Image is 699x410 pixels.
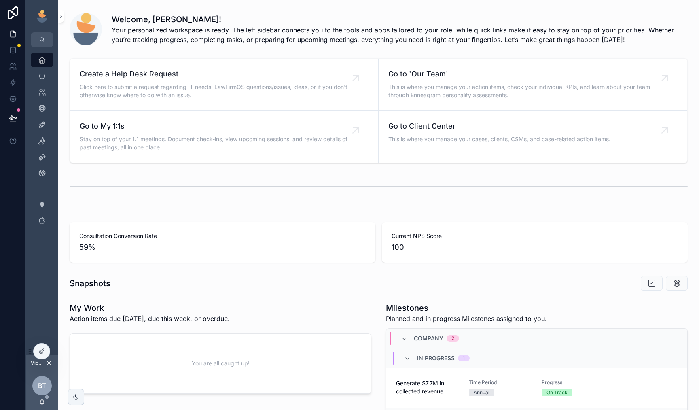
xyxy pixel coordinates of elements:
span: Create a Help Desk Request [80,68,356,80]
span: Time Period [469,379,532,386]
span: Company [414,334,443,342]
span: Go to Client Center [388,121,610,132]
span: 100 [392,242,678,253]
span: Viewing as [PERSON_NAME] [31,360,44,366]
div: On Track [546,389,568,396]
h1: Snapshots [70,278,110,289]
span: Consultation Conversion Rate [79,232,366,240]
span: Click here to submit a request regarding IT needs, LawFirmOS questions/issues, ideas, or if you d... [80,83,356,99]
a: Create a Help Desk RequestClick here to submit a request regarding IT needs, LawFirmOS questions/... [70,59,379,111]
h1: Welcome, [PERSON_NAME]! [112,14,688,25]
span: You are all caught up! [192,359,250,368]
h1: Milestones [386,302,547,314]
span: Go to 'Our Team' [388,68,665,80]
a: Go to Client CenterThis is where you manage your cases, clients, CSMs, and case-related action it... [379,111,687,163]
span: In Progress [417,354,455,362]
span: This is where you manage your action items, check your individual KPIs, and learn about your team... [388,83,665,99]
span: Progress [542,379,605,386]
div: scrollable content [26,47,58,238]
span: Current NPS Score [392,232,678,240]
a: Generate $7.7M in collected revenueTime PeriodAnnualProgressOn Track [386,368,687,408]
span: Generate $7.7M in collected revenue [396,379,459,395]
div: Annual [474,389,489,396]
div: 2 [451,335,454,342]
p: Action items due [DATE], due this week, or overdue. [70,314,230,323]
a: Go to My 1:1sStay on top of your 1:1 meetings. Document check-ins, view upcoming sessions, and re... [70,111,379,163]
img: App logo [36,10,49,23]
span: Go to My 1:1s [80,121,356,132]
span: This is where you manage your cases, clients, CSMs, and case-related action items. [388,135,610,143]
div: 1 [463,355,465,361]
span: Planned and in progress Milestones assigned to you. [386,314,547,323]
a: Go to 'Our Team'This is where you manage your action items, check your individual KPIs, and learn... [379,59,687,111]
span: Your personalized workspace is ready. The left sidebar connects you to the tools and apps tailore... [112,25,688,45]
span: BT [38,381,46,391]
h1: My Work [70,302,230,314]
span: 59% [79,242,366,253]
span: Stay on top of your 1:1 meetings. Document check-ins, view upcoming sessions, and review details ... [80,135,356,151]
